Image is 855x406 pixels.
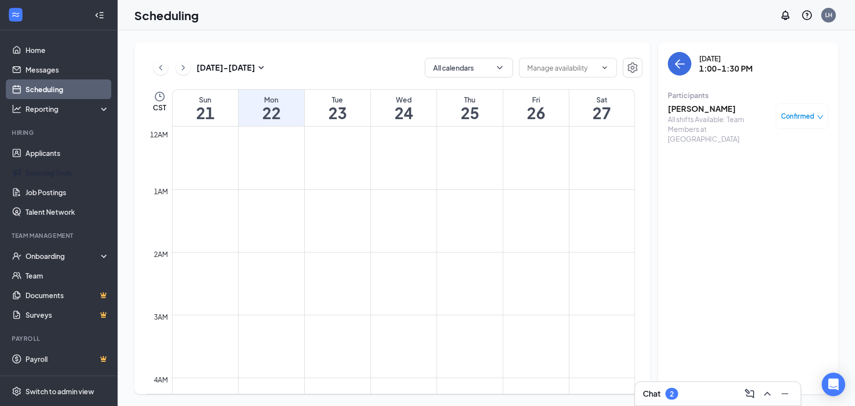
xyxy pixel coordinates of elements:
[12,334,107,343] div: Payroll
[196,62,255,73] h3: [DATE] - [DATE]
[674,58,685,70] svg: ArrowLeft
[153,60,168,75] button: ChevronLeft
[12,251,22,261] svg: UserCheck
[371,90,437,126] a: September 24, 2025
[154,91,166,102] svg: Clock
[371,104,437,121] h1: 24
[12,386,22,396] svg: Settings
[601,64,609,72] svg: ChevronDown
[495,63,505,73] svg: ChevronDown
[699,53,753,63] div: [DATE]
[305,95,370,104] div: Tue
[255,62,267,74] svg: SmallChevronDown
[25,202,109,222] a: Talent Network
[742,386,757,402] button: ComposeMessage
[152,374,170,385] div: 4am
[668,114,771,144] div: All shifts Available: Team Members at [GEOGRAPHIC_DATA]
[178,62,188,74] svg: ChevronRight
[25,104,110,114] div: Reporting
[744,388,756,400] svg: ComposeMessage
[25,305,109,325] a: SurveysCrown
[176,60,191,75] button: ChevronRight
[95,10,104,20] svg: Collapse
[25,163,109,182] a: Sourcing Tools
[239,95,304,104] div: Mon
[12,128,107,137] div: Hiring
[25,40,109,60] a: Home
[569,95,635,104] div: Sat
[25,182,109,202] a: Job Postings
[699,63,753,74] h3: 1:00-1:30 PM
[156,62,166,74] svg: ChevronLeft
[780,9,791,21] svg: Notifications
[25,349,109,369] a: PayrollCrown
[503,90,569,126] a: September 26, 2025
[25,143,109,163] a: Applicants
[12,104,22,114] svg: Analysis
[777,386,793,402] button: Minimize
[153,102,166,112] span: CST
[527,62,597,73] input: Manage availability
[239,90,304,126] a: September 22, 2025
[759,386,775,402] button: ChevronUp
[670,390,674,398] div: 2
[134,7,199,24] h1: Scheduling
[825,11,832,19] div: LH
[822,373,845,396] div: Open Intercom Messenger
[305,90,370,126] a: September 23, 2025
[817,114,824,121] span: down
[239,104,304,121] h1: 22
[25,60,109,79] a: Messages
[569,90,635,126] a: September 27, 2025
[801,9,813,21] svg: QuestionInfo
[569,104,635,121] h1: 27
[25,266,109,285] a: Team
[779,388,791,400] svg: Minimize
[172,95,238,104] div: Sun
[668,103,771,114] h3: [PERSON_NAME]
[643,388,660,399] h3: Chat
[623,58,642,77] button: Settings
[627,62,638,74] svg: Settings
[25,386,94,396] div: Switch to admin view
[25,79,109,99] a: Scheduling
[12,231,107,240] div: Team Management
[152,249,170,259] div: 2am
[437,90,503,126] a: September 25, 2025
[25,251,101,261] div: Onboarding
[152,311,170,322] div: 3am
[761,388,773,400] svg: ChevronUp
[305,104,370,121] h1: 23
[148,129,170,140] div: 12am
[172,104,238,121] h1: 21
[437,95,503,104] div: Thu
[172,90,238,126] a: September 21, 2025
[503,104,569,121] h1: 26
[781,111,814,121] span: Confirmed
[437,104,503,121] h1: 25
[668,90,829,100] div: Participants
[152,186,170,197] div: 1am
[371,95,437,104] div: Wed
[668,52,691,76] button: back-button
[25,285,109,305] a: DocumentsCrown
[425,58,513,77] button: All calendarsChevronDown
[503,95,569,104] div: Fri
[11,10,21,20] svg: WorkstreamLogo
